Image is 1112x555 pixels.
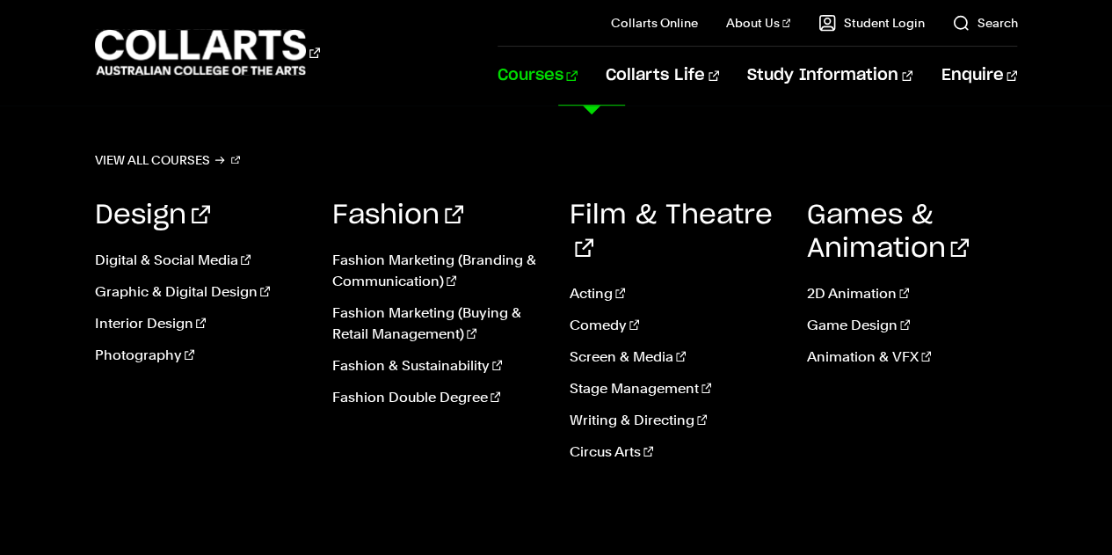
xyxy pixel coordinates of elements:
a: Student Login [818,14,924,32]
a: Acting [570,283,781,304]
a: Film & Theatre [570,202,773,262]
a: View all courses [95,148,241,172]
a: Fashion Double Degree [332,387,543,408]
a: Animation & VFX [806,347,1017,368]
a: Screen & Media [570,347,781,368]
a: Graphic & Digital Design [95,281,306,303]
a: Collarts Life [606,47,719,105]
a: Photography [95,345,306,366]
a: About Us [726,14,791,32]
a: Fashion Marketing (Buying & Retail Management) [332,303,543,345]
a: Writing & Directing [570,410,781,431]
a: Enquire [941,47,1017,105]
a: 2D Animation [806,283,1017,304]
a: Stage Management [570,378,781,399]
a: Search [952,14,1017,32]
a: Circus Arts [570,442,781,463]
a: Design [95,202,210,229]
a: Collarts Online [611,14,698,32]
a: Games & Animation [806,202,969,262]
a: Courses [498,47,578,105]
a: Game Design [806,315,1017,336]
a: Study Information [747,47,912,105]
a: Fashion Marketing (Branding & Communication) [332,250,543,292]
a: Fashion & Sustainability [332,355,543,376]
a: Digital & Social Media [95,250,306,271]
div: Go to homepage [95,27,320,77]
a: Fashion [332,202,463,229]
a: Interior Design [95,313,306,334]
a: Comedy [570,315,781,336]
